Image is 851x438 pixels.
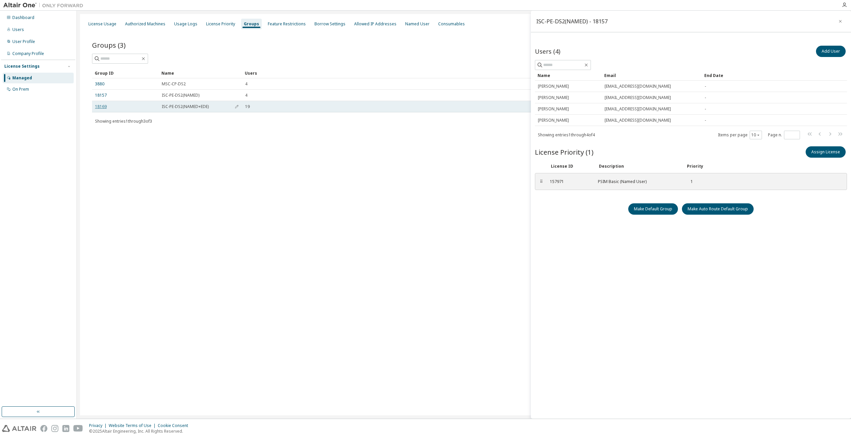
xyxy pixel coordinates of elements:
[687,164,703,169] div: Priority
[705,95,706,100] span: -
[816,46,846,57] button: Add User
[751,132,760,138] button: 10
[245,68,817,78] div: Users
[628,203,678,215] button: Make Default Group
[89,428,192,434] p: © 2025 Altair Engineering, Inc. All Rights Reserved.
[599,164,679,169] div: Description
[12,15,34,20] div: Dashboard
[51,425,58,432] img: instagram.svg
[536,19,608,24] div: ISC-PE-DS2(NAMED) - 18157
[704,70,828,81] div: End Date
[4,64,40,69] div: License Settings
[245,93,247,98] span: 4
[538,132,595,138] span: Showing entries 1 through 4 of 4
[89,423,109,428] div: Privacy
[174,21,197,27] div: Usage Logs
[705,118,706,123] span: -
[605,106,671,112] span: [EMAIL_ADDRESS][DOMAIN_NAME]
[538,70,599,81] div: Name
[535,147,594,157] span: License Priority (1)
[162,104,209,109] span: ISC-PE-DS2(NAMED+EDE)
[245,81,247,87] span: 4
[705,84,706,89] span: -
[125,21,165,27] div: Authorized Machines
[95,68,156,78] div: Group ID
[268,21,306,27] div: Feature Restrictions
[158,423,192,428] div: Cookie Consent
[12,39,35,44] div: User Profile
[244,21,259,27] div: Groups
[162,93,199,98] span: ISC-PE-DS2(NAMED)
[95,104,107,109] a: 18169
[92,40,126,50] span: Groups (3)
[604,70,699,81] div: Email
[538,95,569,100] span: [PERSON_NAME]
[538,84,569,89] span: [PERSON_NAME]
[405,21,430,27] div: Named User
[109,423,158,428] div: Website Terms of Use
[162,81,186,87] span: MSC-CP-DS2
[12,87,29,92] div: On Prem
[718,131,762,139] span: Items per page
[605,95,671,100] span: [EMAIL_ADDRESS][DOMAIN_NAME]
[686,179,693,184] div: 1
[550,179,590,184] div: 157971
[538,118,569,123] span: [PERSON_NAME]
[62,425,69,432] img: linkedin.svg
[95,81,104,87] a: 3880
[705,106,706,112] span: -
[539,179,543,184] div: ⠿
[3,2,87,9] img: Altair One
[95,93,107,98] a: 18157
[95,118,152,124] span: Showing entries 1 through 3 of 3
[806,146,846,158] button: Assign License
[605,118,671,123] span: [EMAIL_ADDRESS][DOMAIN_NAME]
[354,21,396,27] div: Allowed IP Addresses
[88,21,116,27] div: License Usage
[551,164,591,169] div: License ID
[538,106,569,112] span: [PERSON_NAME]
[598,179,678,184] div: PSIM Basic (Named User)
[73,425,83,432] img: youtube.svg
[12,27,24,32] div: Users
[12,51,44,56] div: Company Profile
[245,104,250,109] span: 19
[682,203,754,215] button: Make Auto Route Default Group
[161,68,239,78] div: Name
[535,47,560,55] span: Users (4)
[605,84,671,89] span: [EMAIL_ADDRESS][DOMAIN_NAME]
[12,75,32,81] div: Managed
[40,425,47,432] img: facebook.svg
[2,425,36,432] img: altair_logo.svg
[314,21,345,27] div: Borrow Settings
[438,21,465,27] div: Consumables
[768,131,800,139] span: Page n.
[206,21,235,27] div: License Priority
